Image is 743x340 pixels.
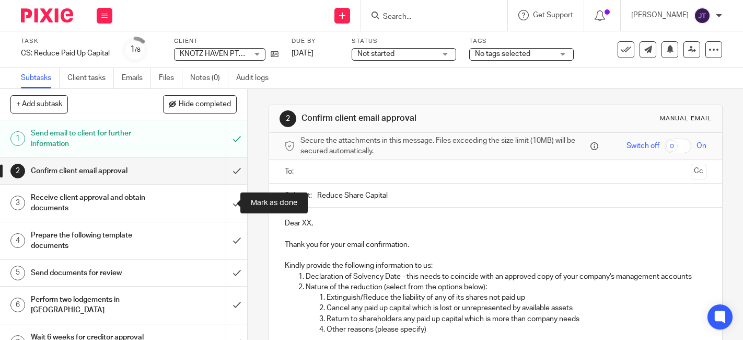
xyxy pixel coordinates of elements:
[190,68,228,88] a: Notes (0)
[285,240,706,250] p: Thank you for your email confirmation.
[280,110,296,127] div: 2
[31,265,154,281] h1: Send documents for review
[327,292,706,303] p: Extinguish/Reduce the liability of any of its shares not paid up
[10,233,25,248] div: 4
[21,8,73,22] img: Pixie
[67,68,114,88] a: Client tasks
[10,164,25,178] div: 2
[327,324,706,335] p: Other reasons (please specify)
[285,260,706,271] p: Kindly provide the following information to us:
[31,292,154,319] h1: Perform two lodgements in [GEOGRAPHIC_DATA]
[10,298,25,312] div: 6
[21,37,110,46] label: Task
[285,166,296,177] label: To:
[660,115,712,123] div: Manual email
[163,95,237,113] button: Hide completed
[21,68,60,88] a: Subtasks
[10,266,25,280] div: 5
[159,68,182,88] a: Files
[10,131,25,146] div: 1
[306,271,706,282] p: Declaration of Solvency Date - this needs to coincide with an approved copy of your company's man...
[306,282,706,292] p: Nature of the reduction (select from the options below):
[352,37,456,46] label: Status
[122,68,151,88] a: Emails
[21,48,110,59] div: CS: Reduce Paid Up Capital
[31,228,154,254] h1: Prepare the following template documents
[130,43,141,55] div: 1
[292,37,339,46] label: Due by
[475,50,530,58] span: No tags selected
[694,7,711,24] img: svg%3E
[469,37,574,46] label: Tags
[135,47,141,53] small: /8
[31,190,154,217] h1: Receive client approval and obtain documents
[626,141,659,151] span: Switch off
[236,68,276,88] a: Audit logs
[31,126,154,152] h1: Send email to client for further information
[301,113,518,124] h1: Confirm client email approval
[292,50,314,57] span: [DATE]
[180,50,260,58] span: KNOTZ HAVEN PTE. LTD.
[691,164,706,179] button: Cc
[696,141,706,151] span: On
[300,135,588,157] span: Secure the attachments in this message. Files exceeding the size limit (10MB) will be secured aut...
[179,100,231,109] span: Hide completed
[31,163,154,179] h1: Confirm client email approval
[327,303,706,313] p: Cancel any paid up capital which is lost or unrepresented by available assets
[10,196,25,210] div: 3
[10,95,68,113] button: + Add subtask
[382,13,476,22] input: Search
[327,314,706,324] p: Return to shareholders any paid up capital which is more than company needs
[631,10,689,20] p: [PERSON_NAME]
[174,37,278,46] label: Client
[285,218,706,229] p: Dear XX,
[285,190,312,201] label: Subject:
[533,12,573,19] span: Get Support
[357,50,394,58] span: Not started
